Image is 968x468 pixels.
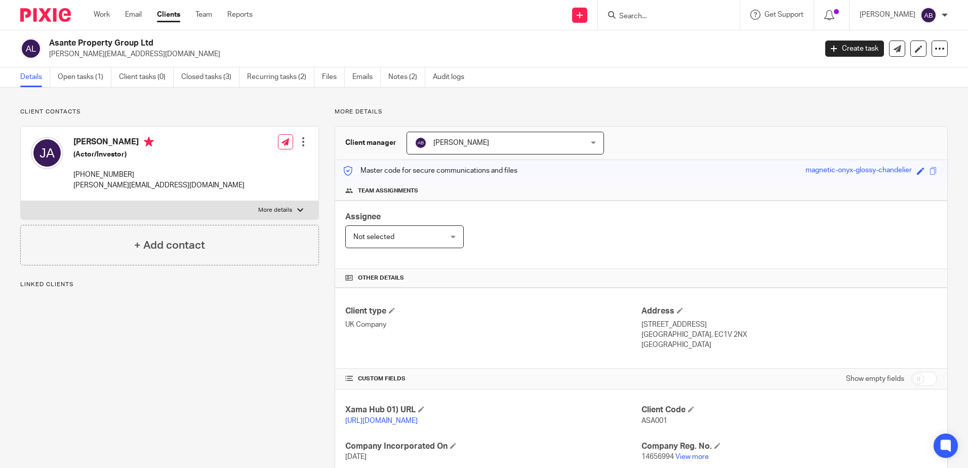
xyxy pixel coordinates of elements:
span: 14656994 [641,453,674,460]
p: [STREET_ADDRESS] [641,320,937,330]
span: ASA001 [641,417,667,424]
h4: Company Reg. No. [641,441,937,452]
label: Show empty fields [846,374,904,384]
a: Work [94,10,110,20]
p: [PERSON_NAME][EMAIL_ADDRESS][DOMAIN_NAME] [73,180,245,190]
h4: Address [641,306,937,317]
i: Primary [144,137,154,147]
h4: [PERSON_NAME] [73,137,245,149]
h2: Asante Property Group Ltd [49,38,658,49]
img: svg%3E [20,38,42,59]
span: Assignee [345,213,381,221]
img: svg%3E [31,137,63,169]
h4: Client type [345,306,641,317]
span: [DATE] [345,453,367,460]
p: [GEOGRAPHIC_DATA] [641,340,937,350]
a: Open tasks (1) [58,67,111,87]
a: [URL][DOMAIN_NAME] [345,417,418,424]
a: Details [20,67,50,87]
p: [PHONE_NUMBER] [73,170,245,180]
h4: CUSTOM FIELDS [345,375,641,383]
img: svg%3E [920,7,937,23]
span: [PERSON_NAME] [433,139,489,146]
span: Not selected [353,233,394,241]
h4: + Add contact [134,238,205,253]
a: Emails [352,67,381,87]
h4: Xama Hub 01) URL [345,405,641,415]
p: Linked clients [20,281,319,289]
p: Master code for secure communications and files [343,166,517,176]
p: More details [335,108,948,116]
p: [PERSON_NAME][EMAIL_ADDRESS][DOMAIN_NAME] [49,49,810,59]
a: Client tasks (0) [119,67,174,87]
p: Client contacts [20,108,319,116]
span: Get Support [764,11,803,18]
input: Search [618,12,709,21]
a: Files [322,67,345,87]
span: Other details [358,274,404,282]
h4: Company Incorporated On [345,441,641,452]
div: magnetic-onyx-glossy-chandelier [805,165,912,177]
p: UK Company [345,320,641,330]
h5: (Actor/Investor) [73,149,245,160]
a: Clients [157,10,180,20]
a: Notes (2) [388,67,425,87]
img: Pixie [20,8,71,22]
h3: Client manager [345,138,396,148]
p: [PERSON_NAME] [860,10,915,20]
a: Email [125,10,142,20]
a: Recurring tasks (2) [247,67,314,87]
h4: Client Code [641,405,937,415]
a: Create task [825,41,884,57]
a: View more [675,453,709,460]
span: Team assignments [358,187,418,195]
a: Audit logs [433,67,472,87]
img: svg%3E [415,137,427,149]
p: More details [258,206,292,214]
a: Team [195,10,212,20]
p: [GEOGRAPHIC_DATA], EC1V 2NX [641,330,937,340]
a: Reports [227,10,253,20]
a: Closed tasks (3) [181,67,239,87]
